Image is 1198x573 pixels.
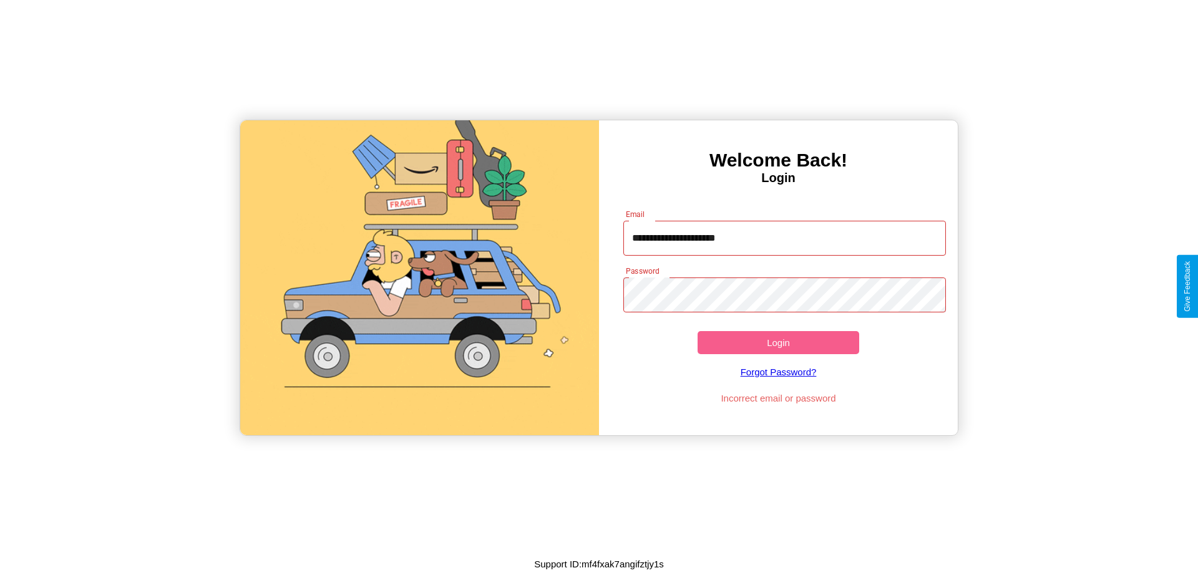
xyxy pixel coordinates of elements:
div: Give Feedback [1183,261,1192,312]
button: Login [698,331,859,354]
img: gif [240,120,599,435]
label: Email [626,209,645,219]
h4: Login [599,171,958,185]
a: Forgot Password? [617,354,940,390]
h3: Welcome Back! [599,150,958,171]
p: Support ID: mf4fxak7angifztjy1s [534,556,664,572]
p: Incorrect email or password [617,390,940,407]
label: Password [626,266,659,276]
